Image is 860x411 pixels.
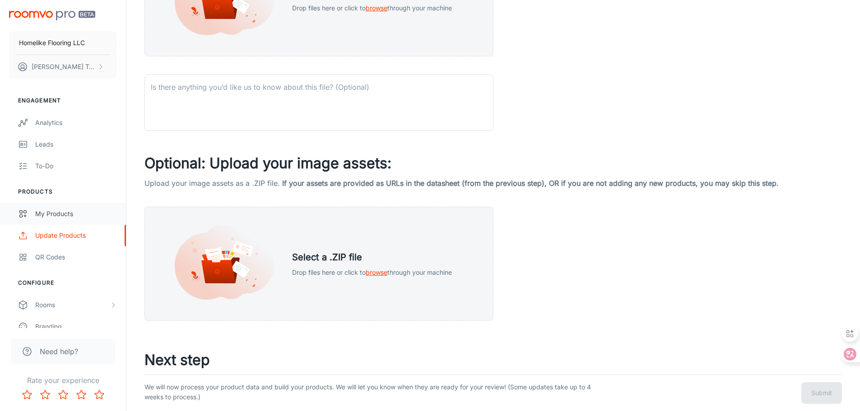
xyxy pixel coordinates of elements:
div: To-do [35,161,117,171]
button: Rate 1 star [18,386,36,404]
h3: Optional: Upload your image assets: [144,152,842,174]
div: Select a .ZIP fileDrop files here or click tobrowsethrough your machine [144,207,493,321]
span: If your assets are provided as URLs in the datasheet (from the previous step), OR if you are not ... [282,179,779,188]
p: Drop files here or click to through your machine [292,268,452,277]
span: browse [366,268,387,276]
div: My Products [35,209,117,219]
h3: Next step [144,349,842,371]
div: QR Codes [35,252,117,262]
p: Homelike Flooring LLC [19,38,85,48]
div: Analytics [35,118,117,128]
div: Branding [35,322,117,332]
button: [PERSON_NAME] Tang [9,55,117,79]
div: Update Products [35,231,117,240]
span: Need help? [40,346,78,357]
button: Rate 4 star [72,386,90,404]
p: Upload your image assets as a .ZIP file. [144,178,842,189]
p: [PERSON_NAME] Tang [32,62,95,72]
p: Rate your experience [7,375,119,386]
button: Rate 3 star [54,386,72,404]
button: Homelike Flooring LLC [9,31,117,55]
h5: Select a .ZIP file [292,250,452,264]
p: Drop files here or click to through your machine [292,3,452,13]
div: Leads [35,139,117,149]
button: Rate 2 star [36,386,54,404]
img: Roomvo PRO Beta [9,11,95,20]
button: Rate 5 star [90,386,108,404]
span: browse [366,4,387,12]
p: We will now process your product data and build your products. We will let you know when they are... [144,382,598,404]
div: Rooms [35,300,110,310]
